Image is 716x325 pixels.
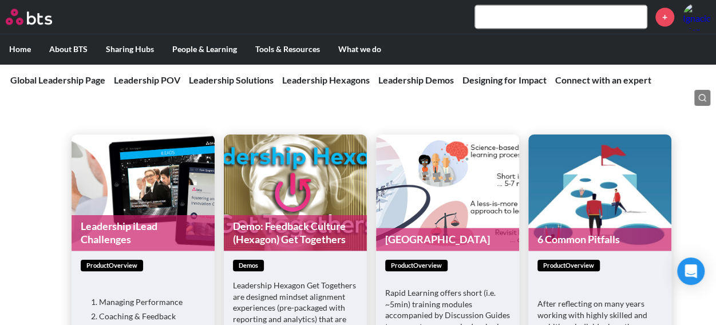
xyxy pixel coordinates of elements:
label: People & Learning [163,34,246,64]
a: Connect with an expert [555,74,651,85]
a: [GEOGRAPHIC_DATA] [376,228,519,250]
span: productOverview [81,260,143,272]
a: Leadership POV [114,74,180,85]
a: + [655,7,674,26]
li: Managing Performance [99,296,196,307]
a: 6 Common Pitfalls [528,228,671,250]
span: productOverview [385,260,448,272]
img: Ignacio Mazo [683,3,710,30]
span: demos [233,260,264,272]
span: productOverview [537,260,600,272]
a: Leadership Hexagons [282,74,370,85]
a: Leadership Demos [378,74,454,85]
label: What we do [329,34,390,64]
label: Sharing Hubs [97,34,163,64]
a: Leadership Solutions [189,74,274,85]
a: Demo: Feedback Culture (Hexagon) Get Togethers [224,215,367,251]
a: Go home [6,9,73,25]
img: BTS Logo [6,9,52,25]
a: Designing for Impact [462,74,547,85]
li: Coaching & Feedback [99,310,196,322]
a: Global Leadership Page [10,74,105,85]
div: Open Intercom Messenger [677,257,705,285]
a: Leadership iLead Challenges [72,215,215,251]
a: Profile [683,3,710,30]
label: About BTS [40,34,97,64]
label: Tools & Resources [246,34,329,64]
